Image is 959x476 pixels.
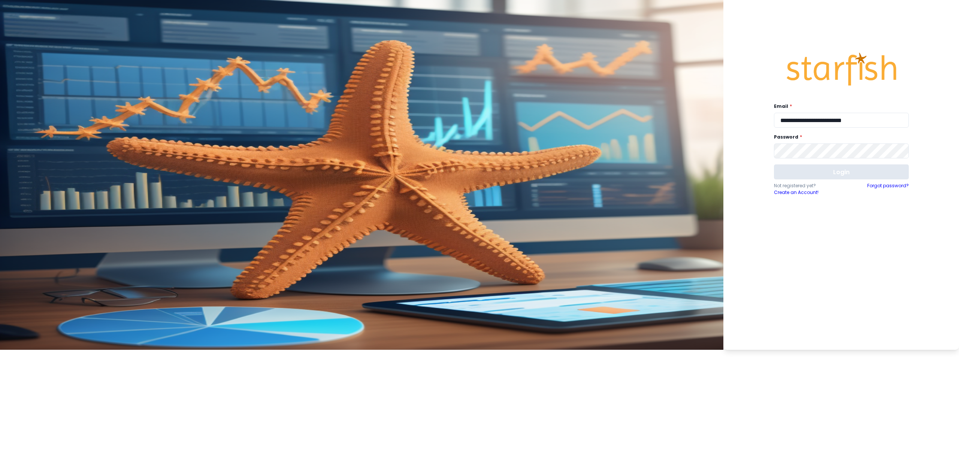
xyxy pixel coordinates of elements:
a: Create an Account! [774,189,841,196]
img: Logo.42cb71d561138c82c4ab.png [785,46,898,93]
label: Password [774,134,904,140]
p: Not registered yet? [774,182,841,189]
button: Login [774,164,909,179]
label: Email [774,103,904,110]
a: Forgot password? [867,182,909,196]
